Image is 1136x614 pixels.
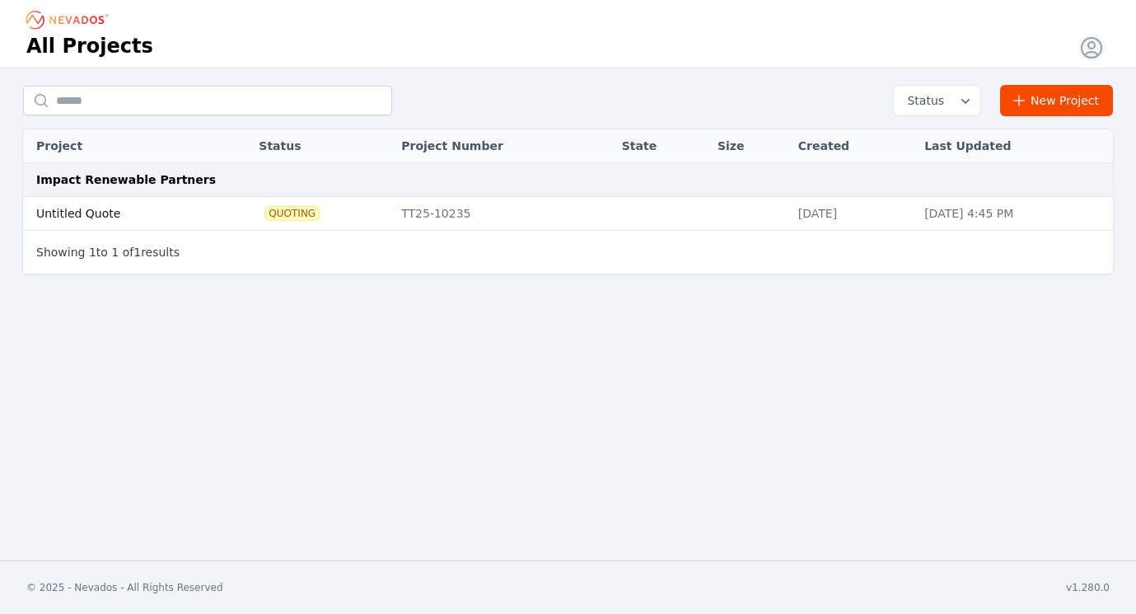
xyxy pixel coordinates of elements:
[790,129,916,163] th: Created
[89,246,96,259] span: 1
[265,207,319,220] span: Quoting
[393,129,614,163] th: Project Number
[26,581,223,594] div: © 2025 - Nevados - All Rights Reserved
[614,129,709,163] th: State
[1000,85,1113,116] a: New Project
[23,163,1113,197] td: Impact Renewable Partners
[393,197,614,231] td: TT25-10235
[916,197,1113,231] td: [DATE] 4:45 PM
[790,197,916,231] td: [DATE]
[23,129,220,163] th: Project
[1066,581,1110,594] div: v1.280.0
[900,92,944,109] span: Status
[36,244,180,260] p: Showing to of results
[709,129,790,163] th: Size
[111,246,119,259] span: 1
[894,86,980,115] button: Status
[916,129,1113,163] th: Last Updated
[26,7,114,33] nav: Breadcrumb
[133,246,141,259] span: 1
[26,33,153,59] h1: All Projects
[250,129,393,163] th: Status
[23,197,220,231] td: Untitled Quote
[23,197,1113,231] tr: Untitled QuoteQuotingTT25-10235[DATE][DATE] 4:45 PM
